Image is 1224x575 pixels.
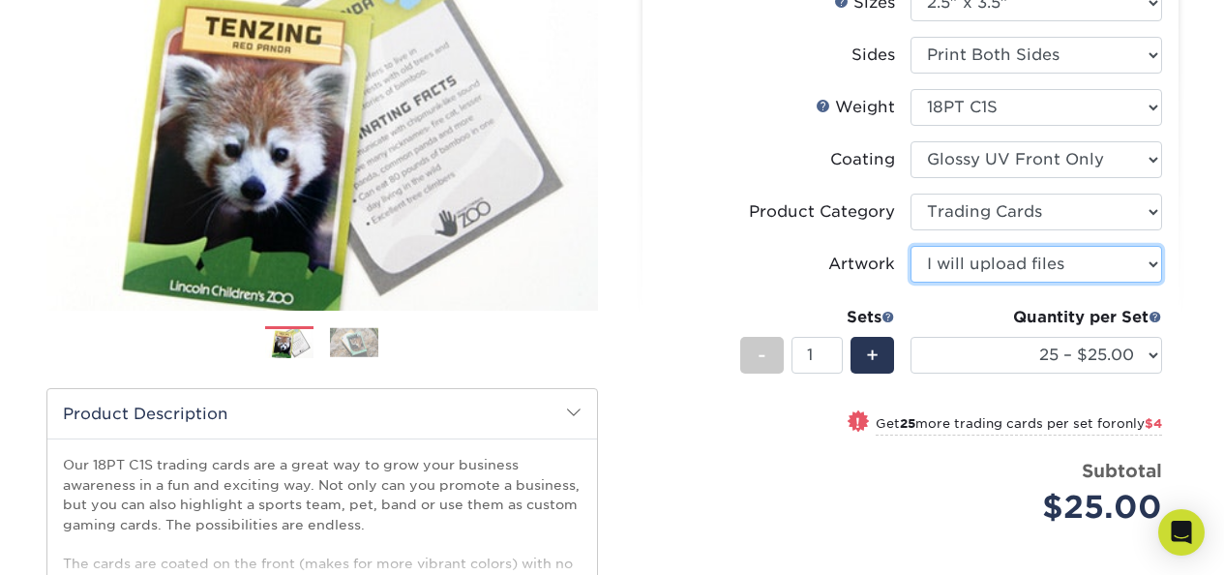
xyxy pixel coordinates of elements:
h2: Product Description [47,389,597,439]
small: Get more trading cards per set for [876,416,1162,436]
div: Product Category [749,200,895,224]
div: $25.00 [925,484,1162,530]
span: $4 [1145,416,1162,431]
div: Open Intercom Messenger [1158,509,1205,556]
div: Sides [851,44,895,67]
div: Quantity per Set [911,306,1162,329]
div: Sets [740,306,895,329]
div: Artwork [828,253,895,276]
strong: 25 [900,416,915,431]
img: Trading Cards 01 [265,327,313,361]
div: Weight [816,96,895,119]
img: Trading Cards 02 [330,327,378,357]
strong: Subtotal [1082,460,1162,481]
span: only [1117,416,1162,431]
span: ! [855,412,860,433]
div: Coating [830,148,895,171]
span: - [758,341,766,370]
span: + [866,341,879,370]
